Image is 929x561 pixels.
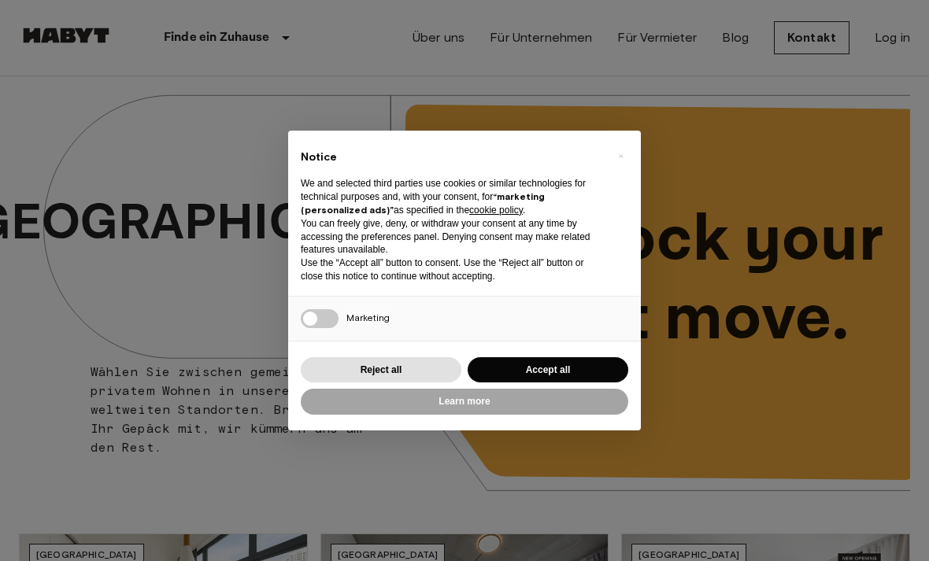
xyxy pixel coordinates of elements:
[301,389,628,415] button: Learn more
[301,357,461,383] button: Reject all
[618,146,624,165] span: ×
[301,190,545,216] strong: “marketing (personalized ads)”
[608,143,633,168] button: Close this notice
[301,177,603,216] p: We and selected third parties use cookies or similar technologies for technical purposes and, wit...
[301,257,603,283] p: Use the “Accept all” button to consent. Use the “Reject all” button or close this notice to conti...
[469,205,523,216] a: cookie policy
[468,357,628,383] button: Accept all
[301,217,603,257] p: You can freely give, deny, or withdraw your consent at any time by accessing the preferences pane...
[346,312,390,323] span: Marketing
[301,149,603,165] h2: Notice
